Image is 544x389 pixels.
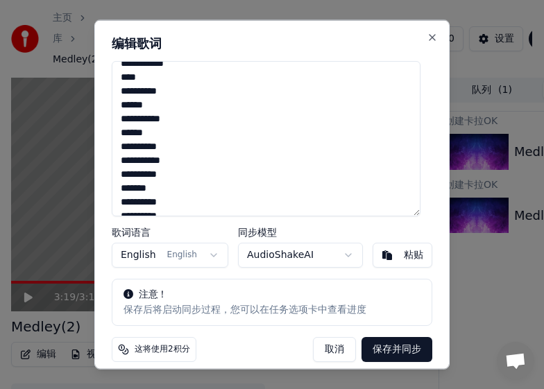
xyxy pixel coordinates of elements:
[135,343,190,354] span: 这将使用2积分
[124,287,420,301] div: 注意！
[238,227,363,236] label: 同步模型
[112,37,432,49] h2: 编辑歌词
[373,242,432,267] button: 粘贴
[313,336,356,361] button: 取消
[362,336,432,361] button: 保存并同步
[124,302,420,316] div: 保存后将启动同步过程，您可以在任务选项卡中查看进度
[404,248,423,261] div: 粘贴
[112,227,228,236] label: 歌词语言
